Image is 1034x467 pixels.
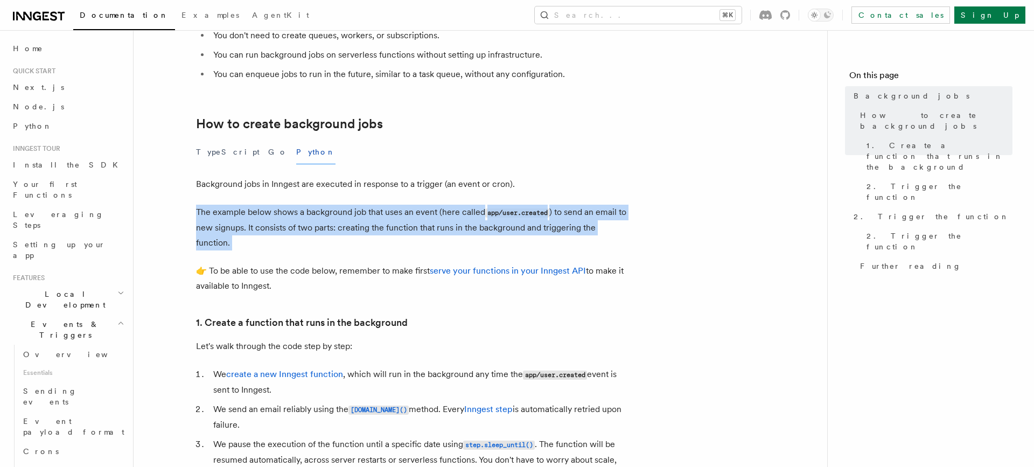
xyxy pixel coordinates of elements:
a: Documentation [73,3,175,30]
a: Inngest step [464,404,513,414]
li: We send an email reliably using the method. Every is automatically retried upon failure. [210,402,627,433]
kbd: ⌘K [720,10,735,20]
span: 2. Trigger the function [867,231,1012,252]
span: Sending events [23,387,77,406]
a: Examples [175,3,246,29]
a: Overview [19,345,127,364]
code: [DOMAIN_NAME]() [348,406,409,415]
a: Sending events [19,381,127,412]
button: Events & Triggers [9,315,127,345]
a: 2. Trigger the function [862,177,1012,207]
span: Next.js [13,83,64,92]
span: AgentKit [252,11,309,19]
button: TypeScript [196,140,260,164]
span: 1. Create a function that runs in the background [867,140,1012,172]
button: Toggle dark mode [808,9,834,22]
code: app/user.created [523,371,587,380]
p: 👉 To be able to use the code below, remember to make first to make it available to Inngest. [196,263,627,294]
span: 2. Trigger the function [867,181,1012,203]
a: 2. Trigger the function [849,207,1012,226]
p: Let's walk through the code step by step: [196,339,627,354]
span: Install the SDK [13,161,124,169]
span: Home [13,43,43,54]
a: Background jobs [849,86,1012,106]
button: Search...⌘K [535,6,742,24]
button: Python [296,140,336,164]
a: Contact sales [851,6,950,24]
code: app/user.created [485,208,549,218]
li: You can enqueue jobs to run in the future, similar to a task queue, without any configuration. [210,67,627,82]
a: How to create background jobs [196,116,383,131]
span: Further reading [860,261,961,271]
h4: On this page [849,69,1012,86]
a: Next.js [9,78,127,97]
a: Sign Up [954,6,1025,24]
a: create a new Inngest function [226,369,343,379]
span: Event payload format [23,417,124,436]
a: Setting up your app [9,235,127,265]
li: We , which will run in the background any time the event is sent to Inngest. [210,367,627,398]
a: Leveraging Steps [9,205,127,235]
a: AgentKit [246,3,316,29]
span: Events & Triggers [9,319,117,340]
span: Inngest tour [9,144,60,153]
a: 1. Create a function that runs in the background [862,136,1012,177]
span: Examples [181,11,239,19]
span: Overview [23,350,134,359]
li: You can run background jobs on serverless functions without setting up infrastructure. [210,47,627,62]
a: Event payload format [19,412,127,442]
p: Background jobs in Inngest are executed in response to a trigger (an event or cron). [196,177,627,192]
span: Quick start [9,67,55,75]
span: Local Development [9,289,117,310]
span: Background jobs [854,90,969,101]
a: Install the SDK [9,155,127,175]
span: Essentials [19,364,127,381]
a: Further reading [856,256,1012,276]
a: Crons [19,442,127,461]
span: Crons [23,447,59,456]
p: The example below shows a background job that uses an event (here called ) to send an email to ne... [196,205,627,250]
span: Documentation [80,11,169,19]
a: How to create background jobs [856,106,1012,136]
li: You don't need to create queues, workers, or subscriptions. [210,28,627,43]
a: step.sleep_until() [463,439,535,449]
a: 2. Trigger the function [862,226,1012,256]
span: Node.js [13,102,64,111]
button: Local Development [9,284,127,315]
span: Your first Functions [13,180,77,199]
span: 2. Trigger the function [854,211,1009,222]
a: [DOMAIN_NAME]() [348,404,409,414]
a: serve your functions in your Inngest API [430,266,586,276]
a: Python [9,116,127,136]
span: How to create background jobs [860,110,1012,131]
a: Home [9,39,127,58]
a: 1. Create a function that runs in the background [196,315,408,330]
span: Leveraging Steps [13,210,104,229]
span: Features [9,274,45,282]
span: Python [13,122,52,130]
a: Node.js [9,97,127,116]
a: Your first Functions [9,175,127,205]
code: step.sleep_until() [463,441,535,450]
span: Setting up your app [13,240,106,260]
button: Go [268,140,288,164]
